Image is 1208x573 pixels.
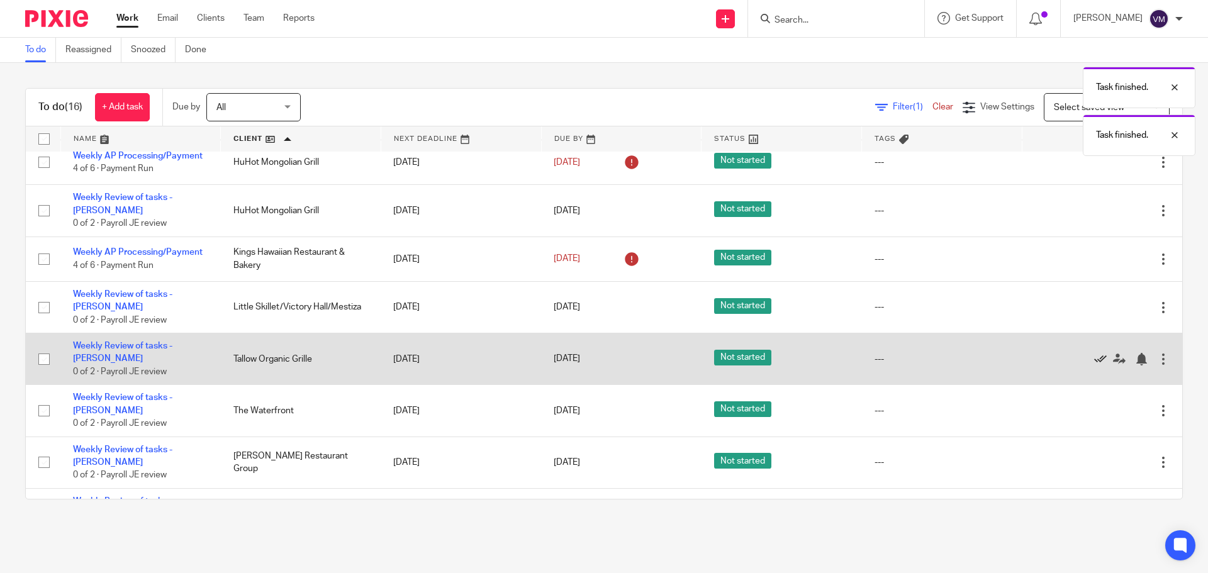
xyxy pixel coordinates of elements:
a: Weekly AP Processing/Payment [73,248,203,257]
span: [DATE] [554,355,580,364]
span: Not started [714,201,771,217]
a: Email [157,12,178,25]
h1: To do [38,101,82,114]
div: --- [875,404,1010,417]
span: [DATE] [554,255,580,264]
span: [DATE] [554,303,580,312]
span: Not started [714,453,771,469]
span: [DATE] [554,406,580,415]
td: Tallow Organic Grille [221,333,381,385]
a: Mark as done [1094,353,1113,365]
a: Work [116,12,138,25]
a: Snoozed [131,38,176,62]
div: --- [875,301,1010,313]
a: Weekly Review of tasks - [PERSON_NAME] [73,497,172,518]
a: Weekly Review of tasks - [PERSON_NAME] [73,290,172,311]
span: Not started [714,350,771,365]
td: HuHot Mongolian Grill [221,140,381,184]
td: [DATE] [381,385,541,437]
img: Pixie [25,10,88,27]
span: 0 of 2 · Payroll JE review [73,367,167,376]
span: 0 of 2 · Payroll JE review [73,470,167,479]
span: All [216,103,226,112]
td: Kings Hawaiian Restaurant & Bakery [221,236,381,281]
a: Weekly Review of tasks - [PERSON_NAME] [73,342,172,363]
div: --- [875,204,1010,217]
a: Weekly AP Processing/Payment [73,152,203,160]
td: [DATE] [381,140,541,184]
td: [DATE] [381,333,541,385]
div: --- [875,253,1010,265]
td: The Waterfront [221,385,381,437]
span: (16) [65,102,82,112]
td: [DATE] [381,281,541,333]
span: [DATE] [554,206,580,215]
td: [PERSON_NAME] Restaurant Group [221,437,381,488]
span: 4 of 6 · Payment Run [73,261,154,270]
span: Not started [714,298,771,314]
td: Little Skillet/Victory Hall/Mestiza [221,281,381,333]
td: Village [PERSON_NAME] - [GEOGRAPHIC_DATA] [221,488,381,540]
a: To do [25,38,56,62]
img: svg%3E [1149,9,1169,29]
a: Clients [197,12,225,25]
div: --- [875,456,1010,469]
span: Not started [714,153,771,169]
td: [DATE] [381,488,541,540]
p: Task finished. [1096,81,1148,94]
a: Weekly Review of tasks - [PERSON_NAME] [73,193,172,214]
span: 0 of 2 · Payroll JE review [73,316,167,325]
span: Not started [714,250,771,265]
a: Weekly Review of tasks - [PERSON_NAME] [73,393,172,414]
a: Reassigned [65,38,121,62]
span: 0 of 2 · Payroll JE review [73,419,167,428]
span: 4 of 6 · Payment Run [73,164,154,173]
div: --- [875,156,1010,169]
span: [DATE] [554,458,580,467]
td: [DATE] [381,185,541,236]
a: Done [185,38,216,62]
td: [DATE] [381,236,541,281]
a: + Add task [95,93,150,121]
p: Due by [172,101,200,113]
span: Not started [714,401,771,417]
a: Team [243,12,264,25]
span: 0 of 2 · Payroll JE review [73,219,167,228]
td: HuHot Mongolian Grill [221,185,381,236]
a: Reports [283,12,315,25]
div: --- [875,353,1010,365]
td: [DATE] [381,437,541,488]
span: [DATE] [554,158,580,167]
a: Weekly Review of tasks - [PERSON_NAME] [73,445,172,467]
p: Task finished. [1096,129,1148,142]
